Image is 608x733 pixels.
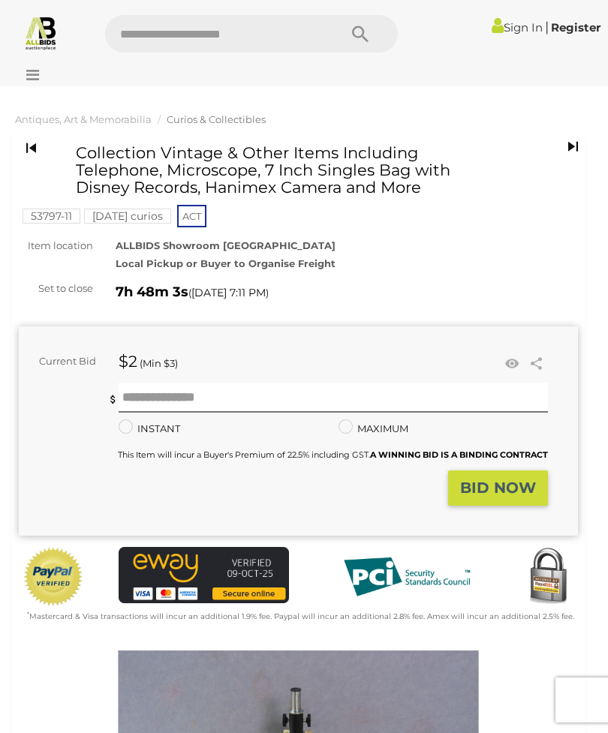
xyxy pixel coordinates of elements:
b: A WINNING BID IS A BINDING CONTRACT [370,449,548,460]
a: Antiques, Art & Memorabilia [15,113,152,125]
a: Curios & Collectibles [167,113,266,125]
span: ACT [177,205,206,227]
mark: [DATE] curios [84,209,171,224]
a: Register [551,20,600,35]
strong: BID NOW [460,479,536,497]
strong: Local Pickup or Buyer to Organise Freight [116,257,336,269]
div: Current Bid [19,353,107,370]
div: Item location [8,237,104,254]
span: ( ) [188,287,269,299]
small: This Item will incur a Buyer's Premium of 22.5% including GST. [118,449,548,460]
label: INSTANT [119,420,180,437]
a: [DATE] curios [84,210,171,222]
small: Mastercard & Visa transactions will incur an additional 1.9% fee. Paypal will incur an additional... [27,611,574,621]
strong: 7h 48m 3s [116,284,188,300]
h1: Collection Vintage & Other Items Including Telephone, Microscope, 7 Inch Singles Bag with Disney ... [76,144,487,196]
span: | [545,19,549,35]
a: 53797-11 [23,210,80,222]
div: Set to close [8,280,104,297]
a: Sign In [492,20,543,35]
span: (Min $3) [140,357,178,369]
img: Allbids.com.au [23,15,59,50]
span: [DATE] 7:11 PM [191,286,266,299]
li: Watch this item [501,353,523,375]
strong: $2 [119,352,137,371]
label: MAXIMUM [339,420,408,437]
img: eWAY Payment Gateway [119,547,289,604]
button: BID NOW [448,470,548,506]
img: Secured by Rapid SSL [518,547,578,607]
img: Official PayPal Seal [23,547,84,607]
mark: 53797-11 [23,209,80,224]
button: Search [323,15,398,53]
strong: ALLBIDS Showroom [GEOGRAPHIC_DATA] [116,239,336,251]
img: PCI DSS compliant [332,547,482,607]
